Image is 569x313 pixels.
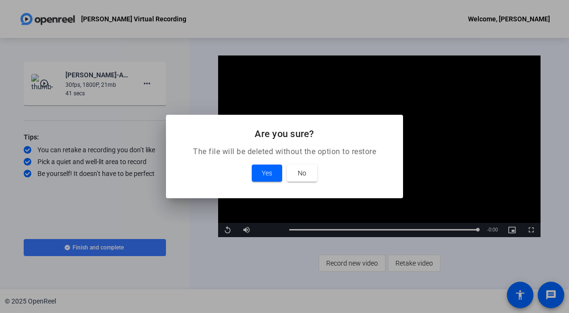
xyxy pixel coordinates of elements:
button: Yes [252,165,282,182]
span: Yes [262,167,272,179]
p: The file will be deleted without the option to restore [177,146,392,157]
span: No [298,167,306,179]
button: No [287,165,317,182]
h2: Are you sure? [177,126,392,141]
